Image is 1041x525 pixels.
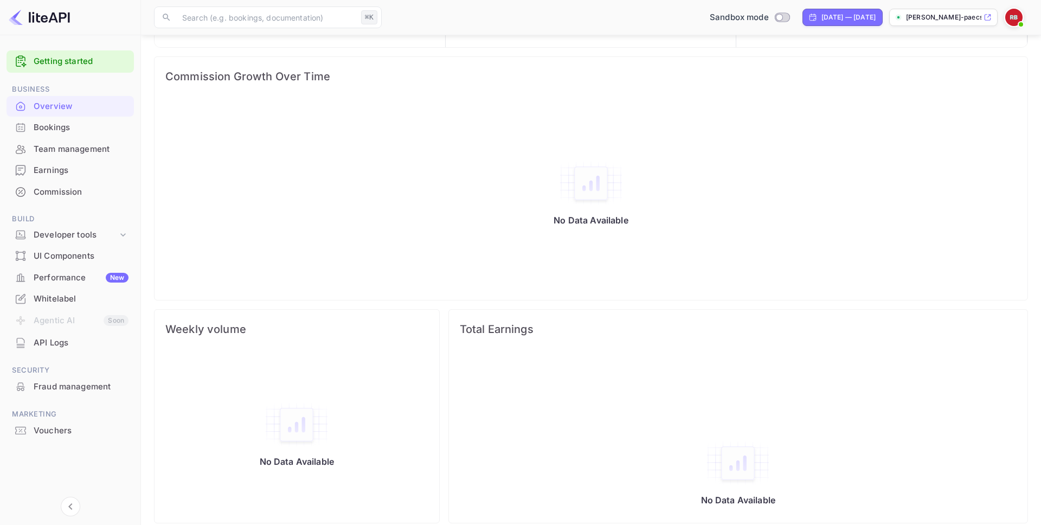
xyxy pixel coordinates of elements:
[7,289,134,310] div: Whitelabel
[34,425,128,437] div: Vouchers
[7,139,134,160] div: Team management
[460,321,1017,338] span: Total Earnings
[7,376,134,396] a: Fraud management
[34,100,128,113] div: Overview
[7,408,134,420] span: Marketing
[7,182,134,203] div: Commission
[34,121,128,134] div: Bookings
[34,186,128,199] div: Commission
[802,9,883,26] div: Click to change the date range period
[260,456,335,467] p: No Data Available
[61,497,80,516] button: Collapse navigation
[165,321,428,338] span: Weekly volume
[7,84,134,95] span: Business
[34,272,128,284] div: Performance
[7,50,134,73] div: Getting started
[7,246,134,266] a: UI Components
[705,11,794,24] div: Switch to Production mode
[361,10,377,24] div: ⌘K
[7,139,134,159] a: Team management
[34,143,128,156] div: Team management
[106,273,128,283] div: New
[7,213,134,225] span: Build
[7,96,134,116] a: Overview
[264,402,329,447] img: empty-state-table2.svg
[34,381,128,393] div: Fraud management
[821,12,876,22] div: [DATE] — [DATE]
[7,246,134,267] div: UI Components
[176,7,357,28] input: Search (e.g. bookings, documentation)
[1005,9,1023,26] img: Ryan Borchetta
[710,11,769,24] span: Sandbox mode
[34,293,128,305] div: Whitelabel
[705,440,770,486] img: empty-state-table2.svg
[558,161,624,206] img: empty-state-table2.svg
[7,289,134,309] a: Whitelabel
[7,160,134,180] a: Earnings
[7,226,134,245] div: Developer tools
[7,182,134,202] a: Commission
[7,117,134,138] div: Bookings
[34,337,128,349] div: API Logs
[7,332,134,353] a: API Logs
[701,495,776,505] p: No Data Available
[9,9,70,26] img: LiteAPI logo
[165,68,1017,85] span: Commission Growth Over Time
[7,267,134,287] a: PerformanceNew
[7,420,134,441] div: Vouchers
[7,267,134,289] div: PerformanceNew
[7,160,134,181] div: Earnings
[34,229,118,241] div: Developer tools
[7,376,134,398] div: Fraud management
[7,117,134,137] a: Bookings
[7,96,134,117] div: Overview
[554,215,628,226] p: No Data Available
[34,250,128,262] div: UI Components
[906,12,981,22] p: [PERSON_NAME]-paecs.n...
[7,332,134,354] div: API Logs
[7,420,134,440] a: Vouchers
[34,164,128,177] div: Earnings
[7,364,134,376] span: Security
[34,55,128,68] a: Getting started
